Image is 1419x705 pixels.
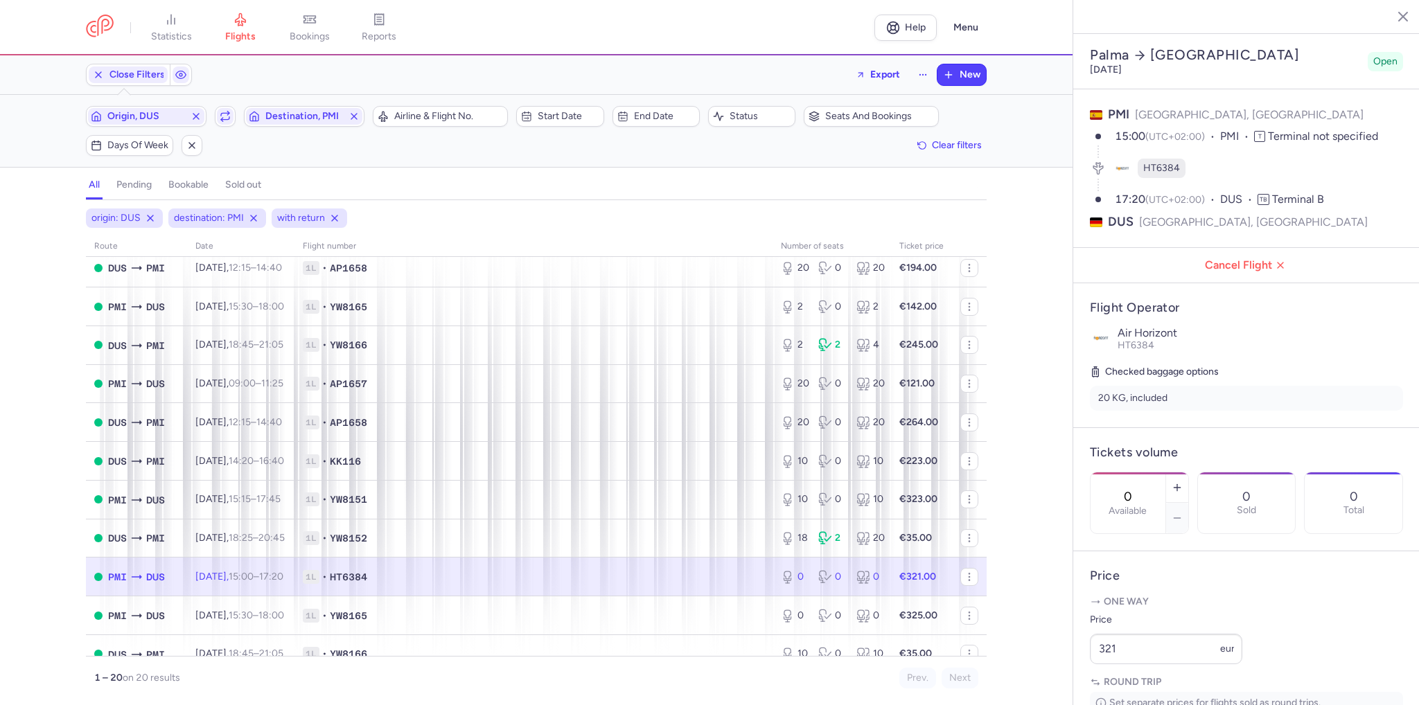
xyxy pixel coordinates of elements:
span: T [1254,131,1265,142]
span: Düsseldorf International Airport, Düsseldorf, Germany [146,376,165,391]
span: YW8165 [330,300,367,314]
button: Status [708,106,795,127]
div: 10 [856,647,883,661]
img: Air Horizont logo [1090,327,1112,349]
button: Export [847,64,909,86]
div: 4 [856,338,883,352]
span: [DATE], [195,493,281,505]
span: (UTC+02:00) [1145,131,1205,143]
span: Clear filters [932,140,982,150]
a: reports [344,12,414,43]
span: • [322,454,327,468]
span: 1L [303,492,319,506]
span: • [322,609,327,623]
span: OPEN [94,380,103,388]
div: 20 [856,531,883,545]
span: [GEOGRAPHIC_DATA], [GEOGRAPHIC_DATA] [1139,213,1368,231]
time: 15:15 [229,493,251,505]
span: – [229,532,285,544]
span: OPEN [94,264,103,272]
time: 12:15 [229,262,251,274]
span: – [229,571,283,582]
span: Son Sant Joan Airport, Palma, Spain [146,260,165,276]
span: 1L [303,300,319,314]
span: OPEN [94,418,103,427]
figure: HT airline logo [1113,159,1132,178]
span: Seats and bookings [825,111,934,122]
button: Close Filters [87,64,170,85]
strong: €264.00 [899,416,938,428]
span: – [229,339,283,350]
strong: €35.00 [899,532,932,544]
span: [DATE], [195,571,283,582]
span: 1L [303,531,319,545]
div: 20 [856,416,883,429]
div: 2 [856,300,883,314]
span: YW8165 [330,609,367,623]
time: 09:00 [229,377,256,389]
span: [DATE], [195,532,285,544]
button: Prev. [899,668,936,688]
time: 16:40 [259,455,284,467]
a: flights [206,12,275,43]
time: 14:40 [256,262,282,274]
div: 0 [818,609,845,623]
span: • [322,531,327,545]
span: HT6384 [330,570,367,584]
p: Sold [1237,505,1256,516]
div: 20 [781,377,807,391]
span: • [322,416,327,429]
strong: €194.00 [899,262,937,274]
p: Total [1343,505,1364,516]
span: Terminal not specified [1268,130,1378,143]
span: • [322,377,327,391]
a: CitizenPlane red outlined logo [86,15,114,40]
time: 21:05 [259,339,283,350]
div: 2 [781,300,807,314]
span: reports [362,30,396,43]
span: DUS [146,569,165,584]
time: 18:00 [258,301,284,312]
time: 18:25 [229,532,253,544]
span: YW8152 [330,531,367,545]
span: 1L [303,609,319,623]
h5: Checked baggage options [1090,364,1403,380]
span: DUS [1220,192,1258,208]
span: • [322,492,327,506]
div: 0 [818,570,845,584]
span: – [229,262,282,274]
span: • [322,300,327,314]
time: 20:45 [258,532,285,544]
span: AP1658 [330,416,367,429]
span: KK116 [330,454,361,468]
div: 0 [856,570,883,584]
div: 0 [818,492,845,506]
span: OPEN [94,495,103,503]
p: 0 [1242,490,1251,503]
input: --- [1090,634,1242,664]
span: YW8151 [330,492,367,506]
span: 1L [303,261,319,275]
span: [DATE], [195,301,284,312]
span: • [322,570,327,584]
time: 15:30 [229,609,253,621]
h4: Price [1090,568,1403,584]
span: Son Sant Joan Airport, Palma, Spain [108,299,127,314]
span: End date [634,111,695,122]
time: 18:00 [258,609,284,621]
span: Düsseldorf International Airport, Düsseldorf, Germany [146,492,165,508]
div: 0 [818,647,845,661]
time: 15:00 [1115,130,1145,143]
h4: pending [116,179,152,191]
div: 10 [856,454,883,468]
time: 11:25 [261,377,283,389]
strong: €121.00 [899,377,935,389]
span: [GEOGRAPHIC_DATA], [GEOGRAPHIC_DATA] [1135,108,1364,121]
div: 20 [856,261,883,275]
span: DUS [108,530,127,546]
span: YW8166 [330,338,367,352]
th: route [86,236,187,257]
time: [DATE] [1090,64,1122,75]
span: [DATE], [195,455,284,467]
span: DUS [1108,213,1134,231]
